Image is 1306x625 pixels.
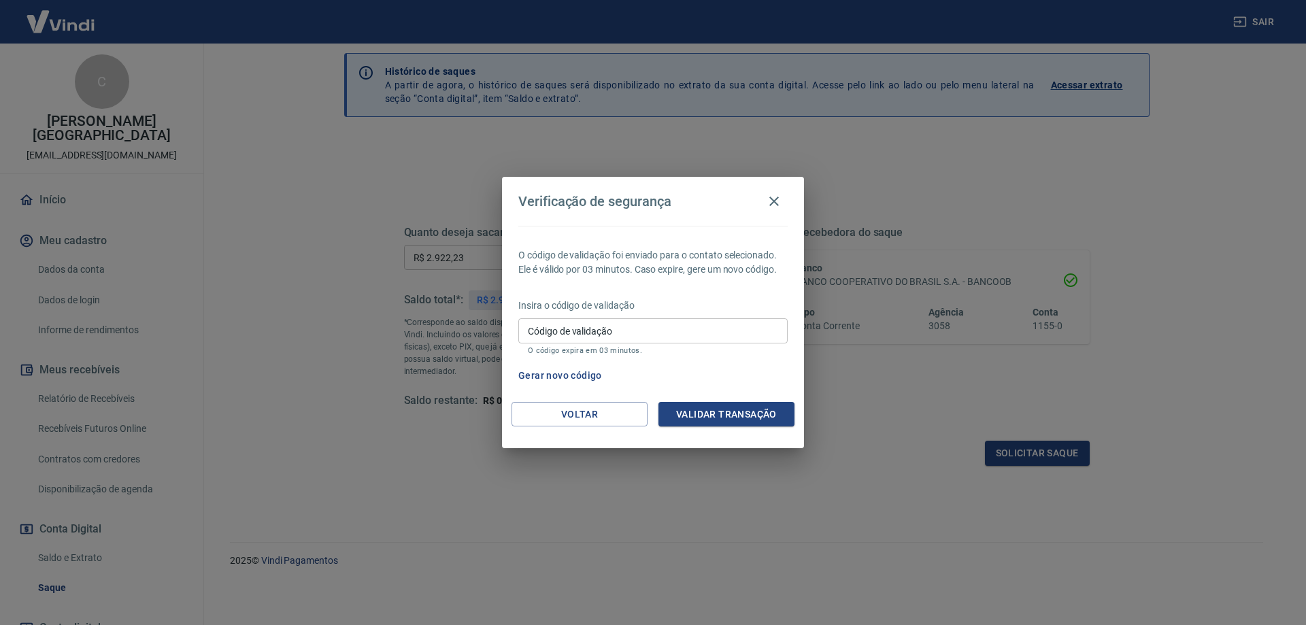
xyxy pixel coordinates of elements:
button: Voltar [512,402,648,427]
button: Gerar novo código [513,363,607,388]
p: O código expira em 03 minutos. [528,346,778,355]
button: Validar transação [658,402,794,427]
h4: Verificação de segurança [518,193,671,209]
p: O código de validação foi enviado para o contato selecionado. Ele é válido por 03 minutos. Caso e... [518,248,788,277]
p: Insira o código de validação [518,299,788,313]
